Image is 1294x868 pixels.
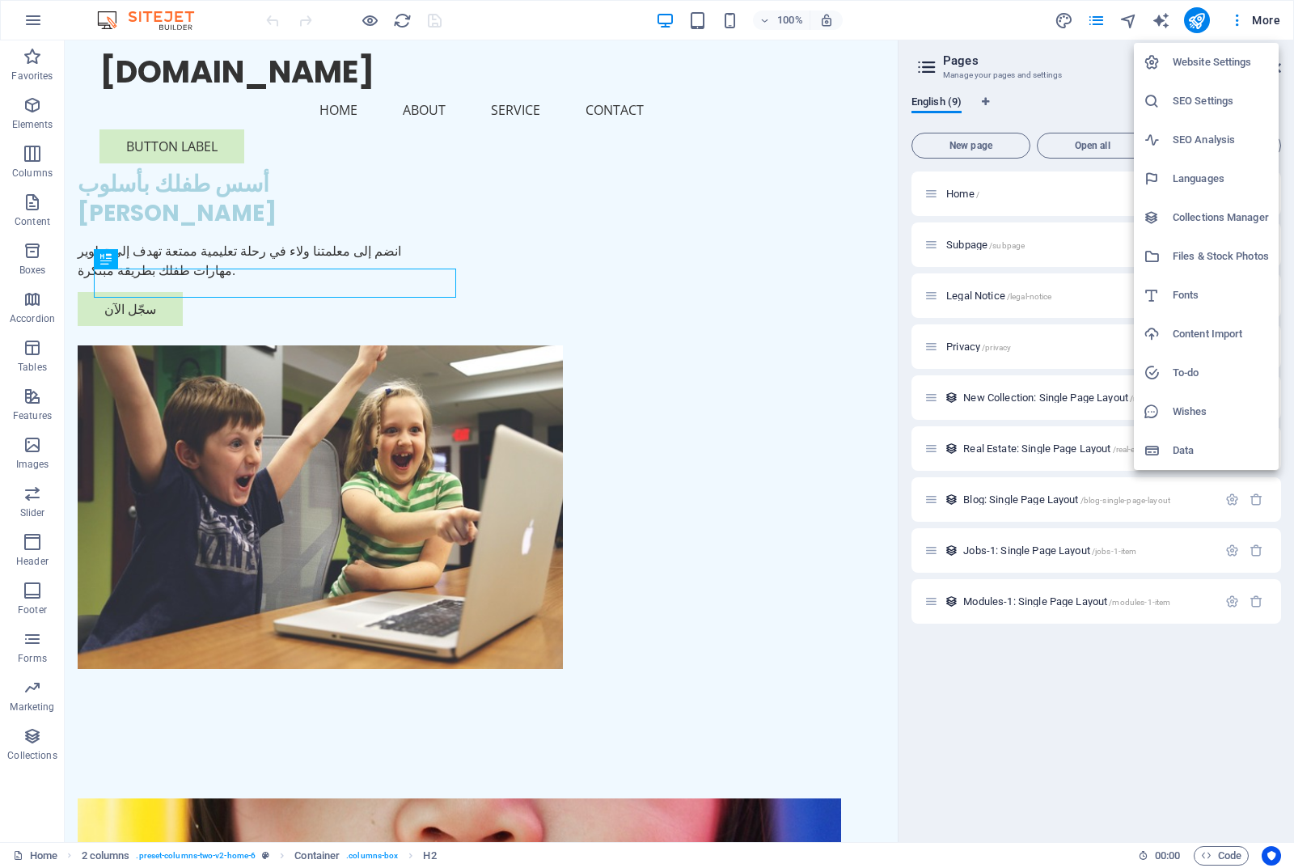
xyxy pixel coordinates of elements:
h6: Website Settings [1173,53,1269,72]
h6: Collections Manager [1173,208,1269,227]
h6: Wishes [1173,402,1269,421]
h6: Data [1173,441,1269,460]
h6: SEO Analysis [1173,130,1269,150]
h6: Fonts [1173,286,1269,305]
h6: Content Import [1173,324,1269,344]
h6: SEO Settings [1173,91,1269,111]
h6: To-do [1173,363,1269,383]
h6: Files & Stock Photos [1173,247,1269,266]
h6: Languages [1173,169,1269,188]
